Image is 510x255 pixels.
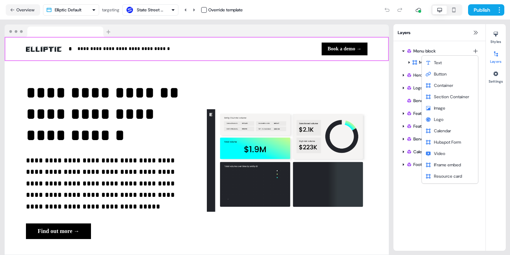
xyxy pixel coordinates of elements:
[434,60,442,66] span: Text
[434,162,461,168] span: IFrame embed
[434,117,444,122] span: Logo
[434,128,451,134] span: Calendar
[434,139,461,145] span: Hubspot Form
[434,71,447,77] span: Button
[434,105,445,111] span: Image
[434,94,469,100] span: Section Container
[434,173,462,179] span: Resource card
[434,83,453,88] span: Container
[434,151,445,156] span: Video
